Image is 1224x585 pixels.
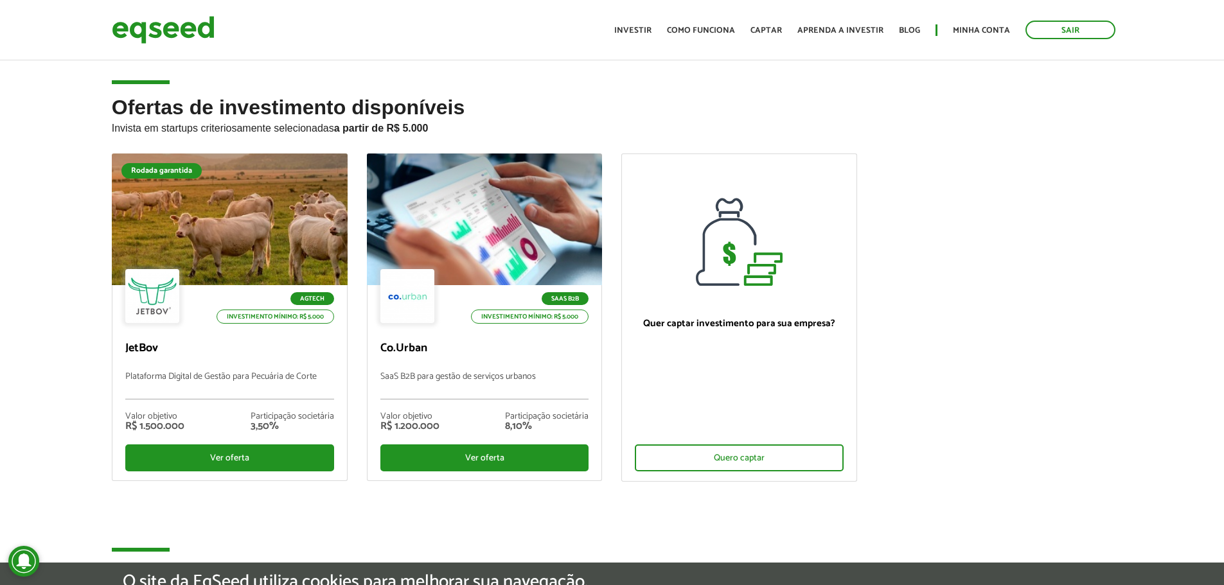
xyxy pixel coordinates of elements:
p: JetBov [125,342,334,356]
a: Aprenda a investir [797,26,883,35]
a: SaaS B2B Investimento mínimo: R$ 5.000 Co.Urban SaaS B2B para gestão de serviços urbanos Valor ob... [367,153,603,481]
a: Como funciona [667,26,735,35]
a: Sair [1025,21,1115,39]
p: Investimento mínimo: R$ 5.000 [217,310,334,324]
p: Co.Urban [380,342,589,356]
p: SaaS B2B [542,292,589,305]
p: SaaS B2B para gestão de serviços urbanos [380,372,589,399]
p: Investimento mínimo: R$ 5.000 [471,310,589,324]
strong: a partir de R$ 5.000 [334,123,429,134]
div: R$ 1.200.000 [380,421,439,432]
a: Blog [899,26,920,35]
div: 3,50% [251,421,334,432]
div: Rodada garantida [121,163,202,179]
p: Plataforma Digital de Gestão para Pecuária de Corte [125,372,334,399]
a: Minha conta [953,26,1010,35]
a: Rodada garantida Agtech Investimento mínimo: R$ 5.000 JetBov Plataforma Digital de Gestão para Pe... [112,153,348,481]
img: EqSeed [112,13,215,47]
div: Valor objetivo [380,412,439,421]
div: 8,10% [505,421,589,432]
div: Ver oferta [380,444,589,471]
div: Valor objetivo [125,412,184,421]
div: Quero captar [635,444,844,471]
p: Agtech [290,292,334,305]
a: Quer captar investimento para sua empresa? Quero captar [621,153,857,482]
h2: Ofertas de investimento disponíveis [112,96,1113,153]
div: Participação societária [251,412,334,421]
a: Captar [750,26,782,35]
div: R$ 1.500.000 [125,421,184,432]
a: Investir [614,26,652,35]
p: Quer captar investimento para sua empresa? [635,318,844,329]
div: Participação societária [505,412,589,421]
div: Ver oferta [125,444,334,471]
p: Invista em startups criteriosamente selecionadas [112,119,1113,134]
